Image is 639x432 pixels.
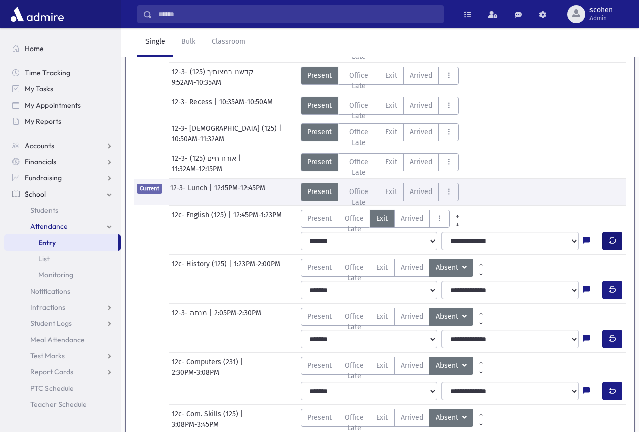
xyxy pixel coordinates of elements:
span: PTC Schedule [30,383,74,393]
span: 12-3- מנחה [172,308,209,326]
a: Meal Attendance [4,331,121,348]
span: Current [137,184,162,194]
a: Financials [4,154,121,170]
span: List [38,254,50,263]
span: 10:35AM-10:50AM [219,97,273,115]
span: Exit [385,127,397,137]
span: Meal Attendance [30,335,85,344]
div: AttTypes [301,123,459,141]
a: Classroom [204,28,254,57]
span: Present [307,186,332,197]
a: Infractions [4,299,121,315]
span: School [25,189,46,199]
span: Time Tracking [25,68,70,77]
span: Present [307,157,332,167]
span: My Appointments [25,101,81,110]
span: 12c- Computers (231) [172,357,240,367]
span: Office Late [345,186,373,208]
span: 9:52AM-10:35AM [172,77,221,88]
button: Absent [429,409,473,427]
span: 2:05PM-2:30PM [214,308,261,326]
a: School [4,186,121,202]
span: Office Late [345,157,373,178]
span: Infractions [30,303,65,312]
span: Present [307,412,332,423]
span: | [209,183,214,201]
span: Arrived [410,100,432,111]
a: Fundraising [4,170,121,186]
span: Arrived [410,70,432,81]
span: Report Cards [30,367,73,376]
span: 12:45PM-1:23PM [233,210,282,228]
span: Exit [385,70,397,81]
span: Attendance [30,222,68,231]
img: AdmirePro [8,4,66,24]
a: My Reports [4,113,121,129]
div: AttTypes [301,308,489,326]
span: | [229,259,234,277]
span: Arrived [401,360,423,371]
span: Monitoring [38,270,73,279]
span: Arrived [410,186,432,197]
a: Home [4,40,121,57]
a: My Tasks [4,81,121,97]
span: Exit [385,186,397,197]
a: Attendance [4,218,121,234]
span: Present [307,100,332,111]
input: Search [152,5,443,23]
span: | [214,97,219,115]
span: Office Late [345,213,364,234]
span: Fundraising [25,173,62,182]
span: Accounts [25,141,54,150]
span: Office Late [345,70,373,91]
span: Arrived [401,213,423,224]
span: Admin [589,14,613,22]
span: 1:23PM-2:00PM [234,259,280,277]
span: Teacher Schedule [30,400,87,409]
a: Single [137,28,173,57]
span: Financials [25,157,56,166]
button: Absent [429,308,473,326]
span: Exit [385,157,397,167]
div: AttTypes [301,210,465,228]
span: | [238,153,243,164]
span: Home [25,44,44,53]
span: My Tasks [25,84,53,93]
span: Office Late [345,262,364,283]
a: Accounts [4,137,121,154]
span: Absent [436,412,460,423]
span: Present [307,311,332,322]
span: | [279,123,284,134]
a: Students [4,202,121,218]
span: 12c- Com. Skills (125) [172,409,240,419]
span: 12-3- אורח חיים (125) [172,153,238,164]
a: Time Tracking [4,65,121,81]
a: List [4,251,121,267]
span: Notifications [30,286,70,296]
div: AttTypes [301,357,489,375]
span: Present [307,70,332,81]
button: Absent [429,259,473,277]
span: Exit [376,311,388,322]
span: | [209,308,214,326]
span: Office Late [345,100,373,121]
span: scohen [589,6,613,14]
span: Present [307,213,332,224]
span: Entry [38,238,56,247]
span: | [240,357,245,367]
span: Absent [436,262,460,273]
span: Arrived [410,127,432,137]
a: Test Marks [4,348,121,364]
span: Present [307,360,332,371]
div: AttTypes [301,67,459,85]
span: 12-3- Recess [172,97,214,115]
span: Office Late [345,311,364,332]
a: PTC Schedule [4,380,121,396]
span: Exit [376,360,388,371]
div: AttTypes [301,183,459,201]
span: 12-3- Lunch [170,183,209,201]
div: AttTypes [301,259,489,277]
a: Entry [4,234,118,251]
span: Exit [376,262,388,273]
span: 12c- History (125) [172,259,229,277]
